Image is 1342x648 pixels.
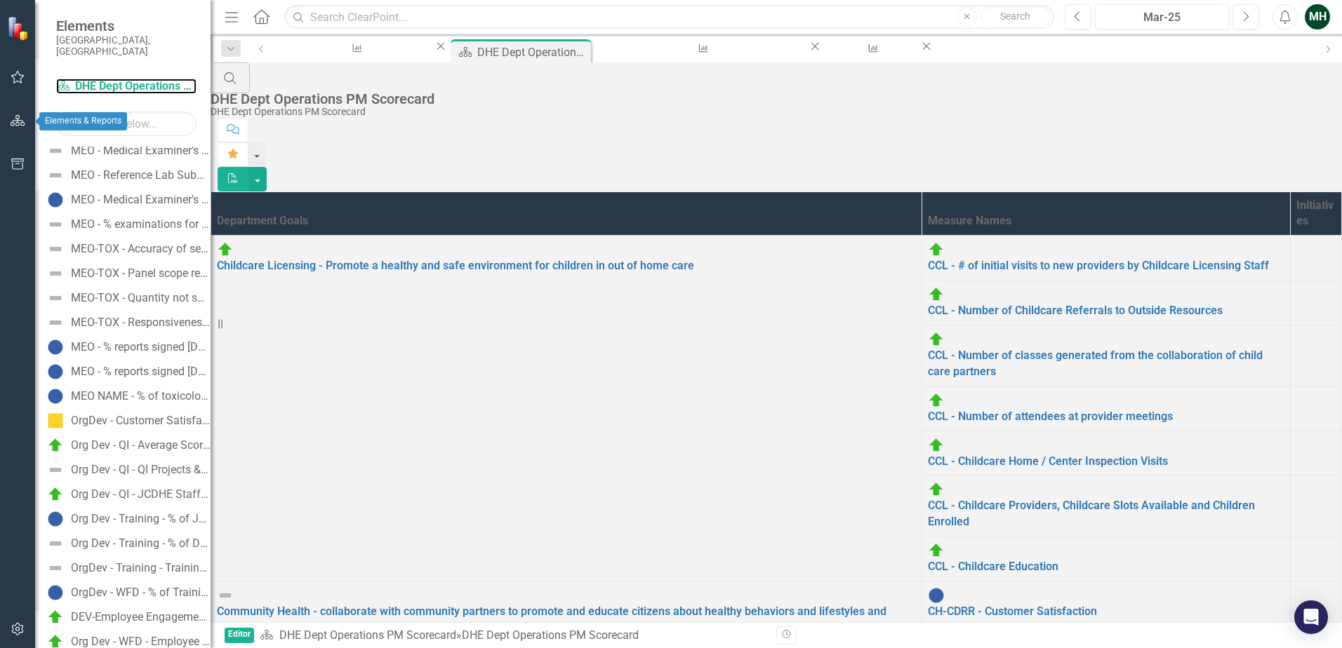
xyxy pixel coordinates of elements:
[217,587,234,604] img: Not Defined
[928,499,1255,528] a: CCL - Childcare Providers, Childcare Slots Available and Children Enrolled
[477,43,587,61] div: DHE Dept Operations PM Scorecard
[47,241,64,257] img: Not Defined
[981,7,1051,27] button: Search
[835,53,907,70] div: Manage Elements
[217,241,234,258] img: On Target
[922,325,1291,386] td: Double-Click to Edit Right Click for Context Menu
[1100,9,1224,26] div: Mar-25
[44,213,211,236] a: MEO - % examinations for outside counties
[922,581,1291,626] td: Double-Click to Edit Right Click for Context Menu
[928,259,1269,272] a: CCL - # of initial visits to new providers by Childcare Licensing Staff
[47,339,64,356] img: No Information
[217,605,886,634] a: Community Health - collaborate with community partners to promote and educate citizens about heal...
[71,144,211,157] div: MEO - Medical Examiner's Office Data
[71,488,211,501] div: Org Dev - QI - JCDHE Staff Participating in QI Projects
[56,18,197,34] span: Elements
[225,628,254,644] span: Editor
[922,536,1291,581] td: Double-Click to Edit Right Click for Context Menu
[1296,198,1336,230] div: Initiatives
[1305,4,1330,29] button: MH
[71,586,211,599] div: OrgDev - WFD - % of Training/Learning Evaluations Completed
[44,287,211,309] a: MEO-TOX - Quantity not sufficient (QNS)/Unsuitable for testing (cases/matrix)
[71,439,211,452] div: Org Dev - QI - Average Score of Culture of Quality Road Map Self-Assessment
[47,290,64,306] img: Not Defined
[44,581,211,604] a: OrgDev - WFD - % of Training/Learning Evaluations Completed
[47,388,64,405] img: No Information
[922,281,1291,325] td: Double-Click to Edit Right Click for Context Menu
[47,486,64,503] img: On Target
[217,213,916,229] div: Department Goals
[922,431,1291,475] td: Double-Click to Edit Right Click for Context Menu
[284,5,1054,29] input: Search ClearPoint...
[44,262,211,285] a: MEO-TOX - Panel scope review (annually)
[71,194,211,206] div: MEO - Medical Examiner's Office Financial Data
[44,311,211,334] a: MEO-TOX - Responsiveness and error resolution (days)
[594,39,808,57] a: CH-TCM - Targeted Case Management Program
[922,236,1291,281] td: Double-Click to Edit Right Click for Context Menu
[44,410,211,432] a: OrgDev - Customer Satisfaction
[44,508,211,530] a: Org Dev - Training - % of JCDHE Staff Complete Introductory Training
[71,562,211,574] div: OrgDev - Training - Training/Learning Offerings Quality and Quantity
[928,481,945,498] img: On Target
[928,410,1173,423] a: CCL - Number of attendees at provider meetings
[44,434,211,457] a: Org Dev - QI - Average Score of Culture of Quality Road Map Self-Assessment
[47,216,64,233] img: Not Defined
[71,292,211,304] div: MEO-TOX - Quantity not sufficient (QNS)/Unsuitable for testing (cases/matrix)
[217,259,694,272] a: Childcare Licensing - Promote a healthy and safe environment for children in out of home care
[39,112,127,130] div: Elements & Reports
[44,238,211,260] a: MEO-TOX - Accuracy of service (%)
[71,218,211,231] div: MEO - % examinations for outside counties
[71,341,211,353] div: MEO - % reports signed [DATE] after autopsy
[44,532,211,555] a: Org Dev - Training - % of DHE Employees that are up to date with Mandatory Training
[928,213,1284,229] div: Measure Names
[823,39,919,57] a: Manage Elements
[44,606,211,628] a: DEV-Employee Engagement (percent favorability index)
[44,140,211,162] a: MEO - Medical Examiner's Office Data
[928,560,1058,573] a: CCL - Childcare Education
[47,437,64,454] img: On Target
[47,167,64,184] img: Not Defined
[47,584,64,601] img: No Information
[47,535,64,552] img: Not Defined
[279,628,456,642] a: DHE Dept Operations PM Scorecard
[71,611,211,623] div: DEV-Employee Engagement (percent favorability index)
[928,331,945,348] img: On Target
[44,483,211,506] a: Org Dev - QI - JCDHE Staff Participating in QI Projects
[44,385,211,407] a: MEO NAME - % of toxicology reports completed [DATE]
[1000,11,1030,22] span: Search
[44,459,211,481] a: Org Dev - QI - QI Projects & Brag Box/Plant a Seed Submissions
[71,169,211,182] div: MEO - Reference Lab Submissions - Toxicology
[71,513,211,525] div: Org Dev - Training - % of JCDHE Staff Complete Introductory Training
[928,241,945,258] img: On Target
[71,537,211,550] div: Org Dev - Training - % of DHE Employees that are up to date with Mandatory Training
[47,142,64,159] img: Not Defined
[928,587,945,604] img: No Information
[47,412,64,429] img: Caution
[928,349,1263,378] a: CCL - Number of classes generated from the collaboration of child care partners
[928,392,945,409] img: On Target
[71,243,211,255] div: MEO-TOX - Accuracy of service (%)
[288,53,421,70] div: CH-SafeKids - Safe Kids Program
[71,635,211,648] div: Org Dev - WFD - Employee Engagement - % employees who feel they are a valued and important member...
[606,53,795,70] div: CH-TCM - Targeted Case Management Program
[44,336,211,358] a: MEO - % reports signed [DATE] after autopsy
[47,363,64,380] img: No Information
[47,511,64,527] img: No Information
[211,236,922,581] td: Double-Click to Edit Right Click for Context Menu
[928,286,945,303] img: On Target
[47,609,64,626] img: On Target
[922,386,1291,431] td: Double-Click to Edit Right Click for Context Menu
[928,542,945,559] img: On Target
[1294,600,1328,634] div: Open Intercom Messenger
[211,91,1335,107] div: DHE Dept Operations PM Scorecard
[928,304,1223,317] a: CCL - Number of Childcare Referrals to Outside Resources
[47,560,64,576] img: Not Defined
[1095,4,1229,29] button: Mar-25
[7,16,32,41] img: ClearPoint Strategy
[47,461,64,478] img: Not Defined
[44,360,211,383] a: MEO - % reports signed [DATE] after autopsy
[71,390,211,403] div: MEO NAME - % of toxicology reports completed [DATE]
[928,454,1168,468] a: CCL - Childcare Home / Center Inspection Visits
[211,107,1335,117] div: DHE Dept Operations PM Scorecard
